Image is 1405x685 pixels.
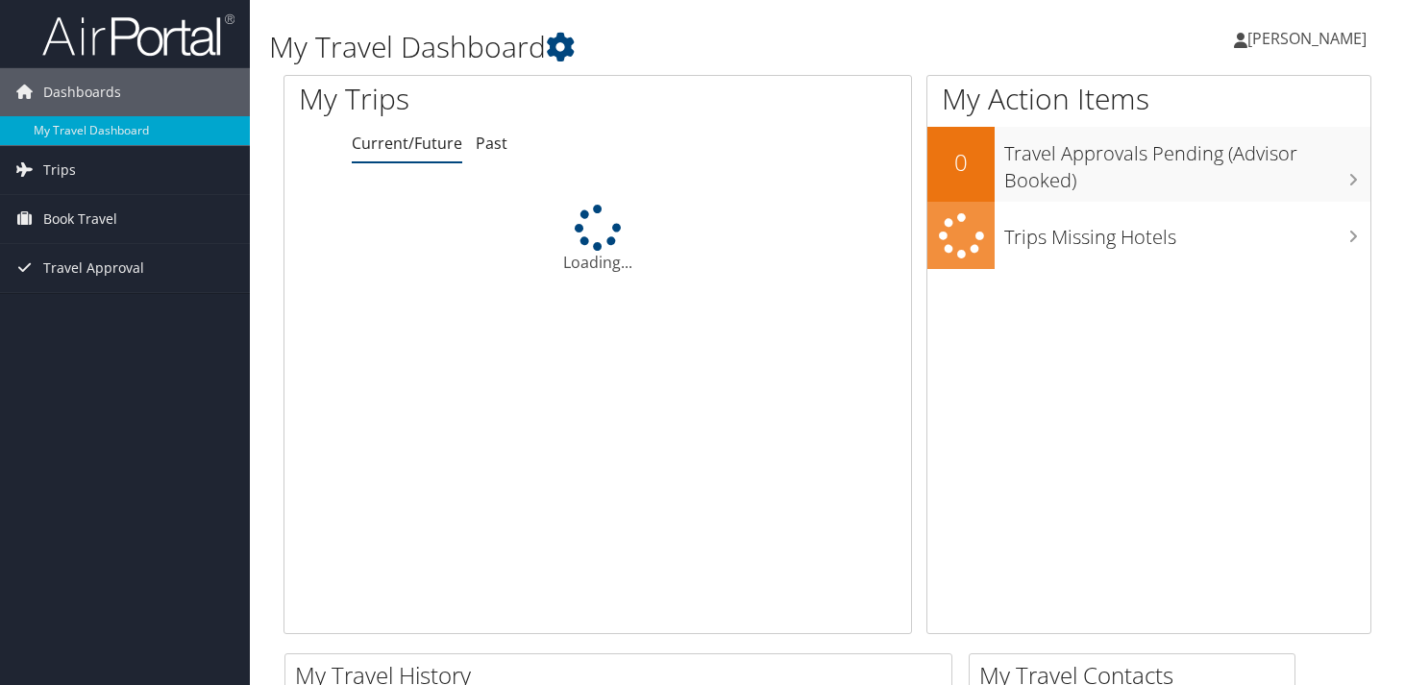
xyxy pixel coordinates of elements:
[476,133,507,154] a: Past
[1234,10,1386,67] a: [PERSON_NAME]
[352,133,462,154] a: Current/Future
[927,146,995,179] h2: 0
[43,244,144,292] span: Travel Approval
[927,127,1370,201] a: 0Travel Approvals Pending (Advisor Booked)
[284,205,911,274] div: Loading...
[42,12,234,58] img: airportal-logo.png
[1004,214,1370,251] h3: Trips Missing Hotels
[927,202,1370,270] a: Trips Missing Hotels
[43,68,121,116] span: Dashboards
[927,79,1370,119] h1: My Action Items
[269,27,1014,67] h1: My Travel Dashboard
[43,195,117,243] span: Book Travel
[299,79,635,119] h1: My Trips
[43,146,76,194] span: Trips
[1247,28,1367,49] span: [PERSON_NAME]
[1004,131,1370,194] h3: Travel Approvals Pending (Advisor Booked)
